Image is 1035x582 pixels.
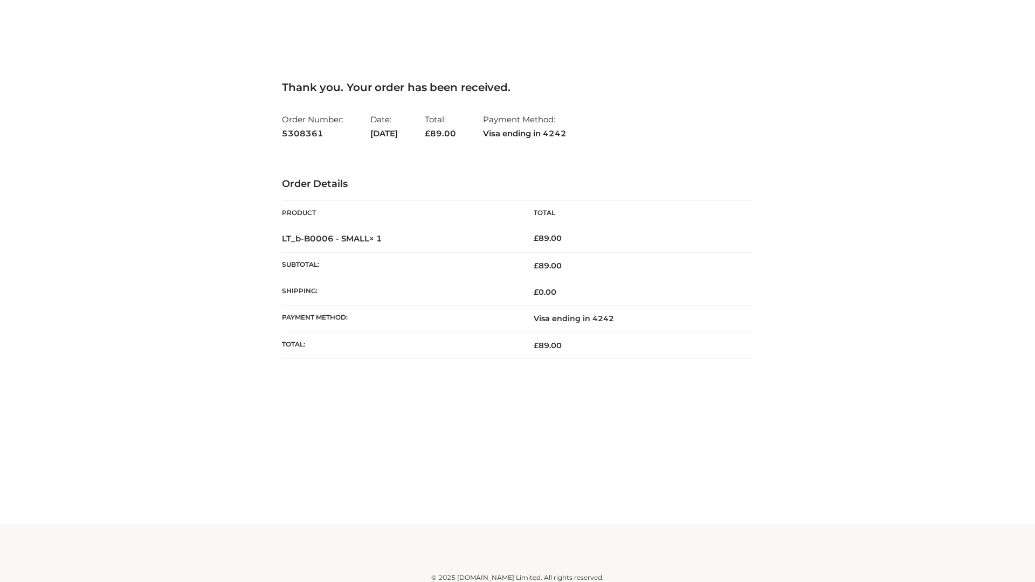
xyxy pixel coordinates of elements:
span: £ [425,128,430,138]
bdi: 89.00 [534,233,562,243]
h3: Thank you. Your order has been received. [282,81,753,94]
strong: [DATE] [370,127,398,141]
span: £ [534,233,539,243]
th: Total: [282,332,517,358]
strong: 5308361 [282,127,343,141]
h3: Order Details [282,178,753,190]
span: 89.00 [534,261,562,271]
li: Payment Method: [483,110,567,143]
th: Payment method: [282,306,517,332]
span: £ [534,341,539,350]
strong: × 1 [369,233,382,244]
td: Visa ending in 4242 [517,306,753,332]
th: Shipping: [282,279,517,306]
bdi: 0.00 [534,287,556,297]
span: £ [534,261,539,271]
strong: LT_b-B0006 - SMALL [282,233,382,244]
span: 89.00 [425,128,456,138]
th: Product [282,201,517,225]
th: Subtotal: [282,252,517,279]
li: Order Number: [282,110,343,143]
li: Total: [425,110,456,143]
strong: Visa ending in 4242 [483,127,567,141]
li: Date: [370,110,398,143]
span: 89.00 [534,341,562,350]
span: £ [534,287,539,297]
th: Total [517,201,753,225]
